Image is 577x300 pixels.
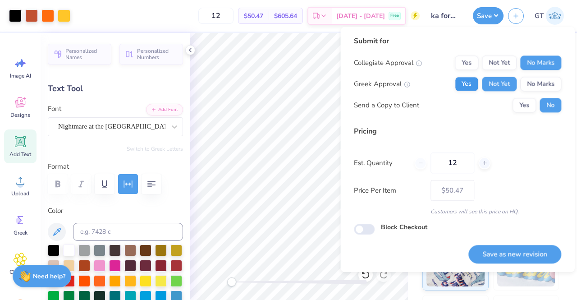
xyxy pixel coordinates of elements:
[354,58,422,68] div: Collegiate Approval
[48,162,183,172] label: Format
[455,77,478,91] button: Yes
[482,77,517,91] button: Not Yet
[535,11,544,21] span: GT
[455,55,478,70] button: Yes
[33,272,65,281] strong: Need help?
[10,111,30,119] span: Designs
[468,245,561,263] button: Save as new revision
[119,44,183,65] button: Personalized Numbers
[390,13,399,19] span: Free
[424,7,468,25] input: Untitled Design
[546,7,564,25] img: Gayathree Thangaraj
[198,8,234,24] input: – –
[48,104,61,114] label: Font
[244,11,263,21] span: $50.47
[531,7,568,25] a: GT
[354,79,410,89] div: Greek Approval
[127,145,183,152] button: Switch to Greek Letters
[354,158,408,168] label: Est. Quantity
[354,100,419,111] div: Send a Copy to Client
[14,229,27,236] span: Greek
[354,36,561,46] div: Submit for
[146,104,183,115] button: Add Font
[336,11,385,21] span: [DATE] - [DATE]
[65,48,106,60] span: Personalized Names
[11,190,29,197] span: Upload
[540,98,561,112] button: No
[48,83,183,95] div: Text Tool
[354,185,424,196] label: Price Per Item
[73,223,183,241] input: e.g. 7428 c
[10,72,31,79] span: Image AI
[137,48,178,60] span: Personalized Numbers
[520,55,561,70] button: No Marks
[513,98,536,112] button: Yes
[354,208,561,216] div: Customers will see this price on HQ.
[430,152,474,173] input: – –
[482,55,517,70] button: Not Yet
[381,222,427,232] label: Block Checkout
[274,11,297,21] span: $605.64
[354,126,561,137] div: Pricing
[48,206,183,216] label: Color
[48,44,111,65] button: Personalized Names
[473,7,504,24] button: Save
[9,151,31,158] span: Add Text
[5,268,35,283] span: Clipart & logos
[520,77,561,91] button: No Marks
[227,277,236,286] div: Accessibility label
